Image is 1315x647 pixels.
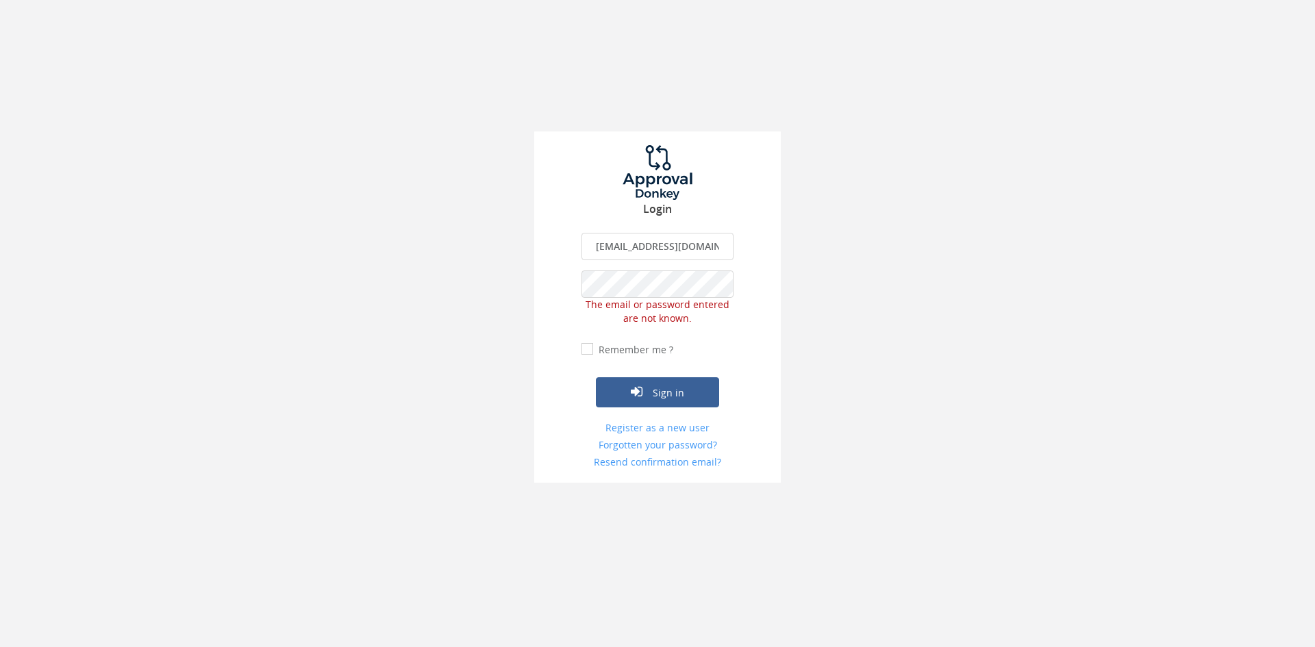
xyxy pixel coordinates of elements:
a: Resend confirmation email? [581,455,734,469]
input: Enter your Email [581,233,734,260]
a: Forgotten your password? [581,438,734,452]
a: Register as a new user [581,421,734,435]
h3: Login [534,203,781,216]
button: Sign in [596,377,719,407]
label: Remember me ? [595,343,673,357]
span: The email or password entered are not known. [586,298,729,325]
img: logo.png [606,145,709,200]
